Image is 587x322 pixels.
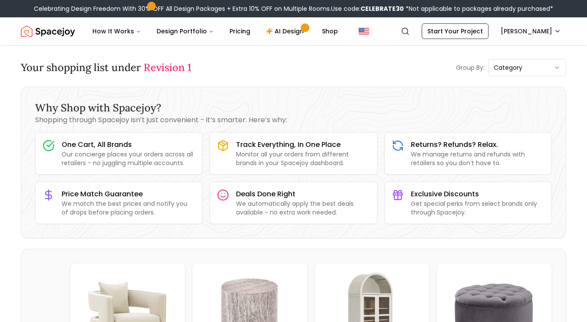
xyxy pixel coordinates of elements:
a: Pricing [223,23,257,40]
h3: Exclusive Discounts [411,189,544,199]
nav: Main [85,23,345,40]
p: We manage returns and refunds with retailers so you don’t have to. [411,150,544,167]
p: We automatically apply the best deals available - no extra work needed. [236,199,370,217]
a: Shop [315,23,345,40]
h3: Your shopping list under [21,61,191,75]
p: Group By: [456,63,485,72]
h3: Price Match Guarantee [62,189,195,199]
h3: Returns? Refunds? Relax. [411,140,544,150]
h3: One Cart, All Brands [62,140,195,150]
nav: Global [21,17,566,45]
span: Revision 1 [144,61,191,74]
a: Spacejoy [21,23,75,40]
h3: Track Everything, In One Place [236,140,370,150]
p: We match the best prices and notify you of drops before placing orders. [62,199,195,217]
button: [PERSON_NAME] [495,23,566,39]
h3: Deals Done Right [236,189,370,199]
span: Use code: [331,4,404,13]
img: United States [359,26,369,36]
p: Get special perks from select brands only through Spacejoy. [411,199,544,217]
a: AI Design [259,23,313,40]
img: Spacejoy Logo [21,23,75,40]
button: How It Works [85,23,148,40]
p: Our concierge places your orders across all retailers - no juggling multiple accounts. [62,150,195,167]
h3: Why Shop with Spacejoy? [35,101,552,115]
p: Monitor all your orders from different brands in your Spacejoy dashboard. [236,150,370,167]
b: CELEBRATE30 [361,4,404,13]
div: Celebrating Design Freedom With 30% OFF All Design Packages + Extra 10% OFF on Multiple Rooms. [34,4,553,13]
p: Shopping through Spacejoy isn’t just convenient - it’s smarter. Here’s why: [35,115,552,125]
a: Start Your Project [422,23,489,39]
button: Design Portfolio [150,23,221,40]
span: *Not applicable to packages already purchased* [404,4,553,13]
